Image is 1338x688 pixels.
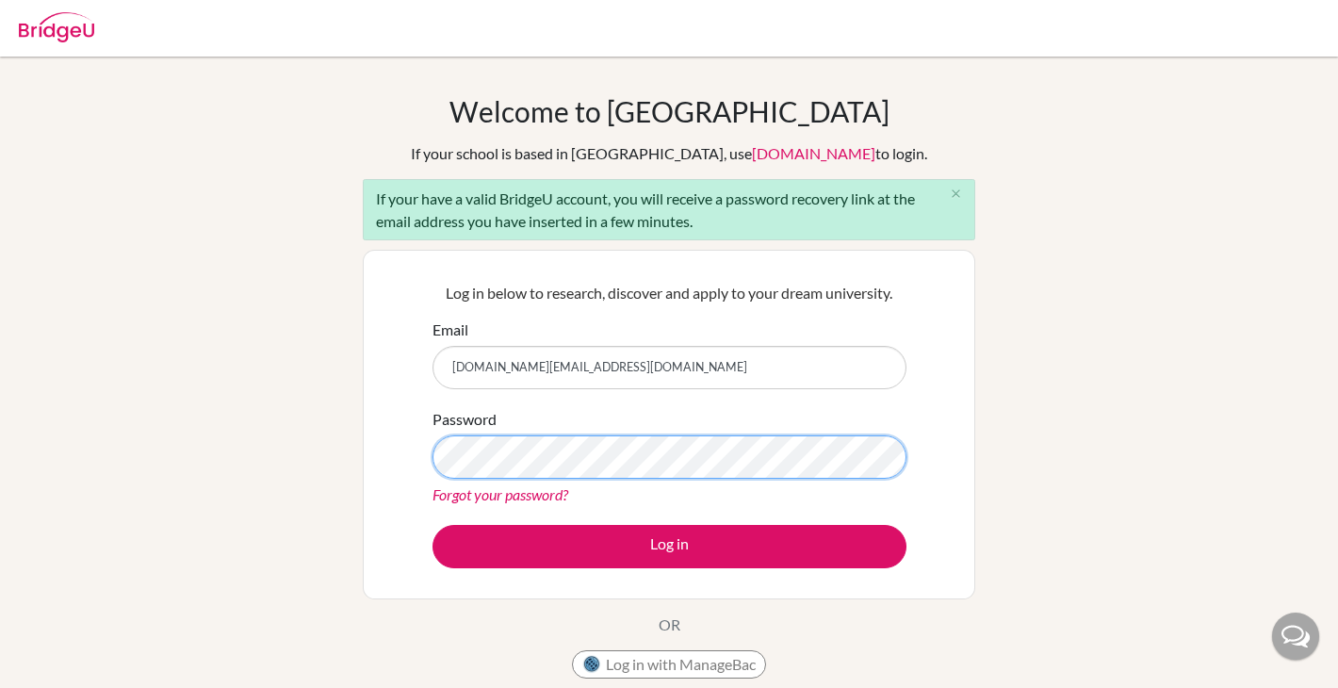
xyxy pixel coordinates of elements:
[432,282,906,304] p: Log in below to research, discover and apply to your dream university.
[19,12,94,42] img: Bridge-U
[411,142,927,165] div: If your school is based in [GEOGRAPHIC_DATA], use to login.
[449,94,889,128] h1: Welcome to [GEOGRAPHIC_DATA]
[949,187,963,201] i: close
[432,319,468,341] label: Email
[937,180,974,208] button: Close
[432,408,497,431] label: Password
[363,179,975,240] div: If your have a valid BridgeU account, you will receive a password recovery link at the email addr...
[572,650,766,679] button: Log in with ManageBac
[432,525,906,568] button: Log in
[432,485,568,503] a: Forgot your password?
[659,614,680,636] p: OR
[752,144,875,162] a: [DOMAIN_NAME]
[46,12,90,30] span: ヘルプ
